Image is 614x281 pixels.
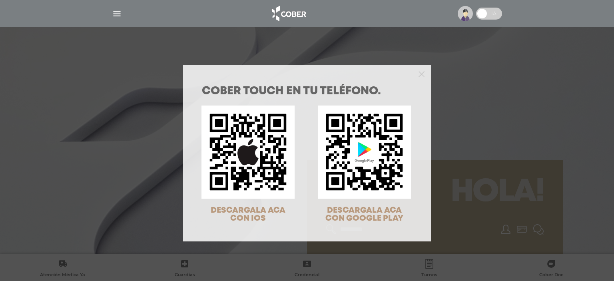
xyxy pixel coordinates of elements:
h1: COBER TOUCH en tu teléfono. [202,86,412,97]
img: qr-code [318,106,411,199]
span: DESCARGALA ACA CON IOS [211,207,285,222]
img: qr-code [201,106,295,199]
button: Close [419,70,425,77]
span: DESCARGALA ACA CON GOOGLE PLAY [325,207,403,222]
